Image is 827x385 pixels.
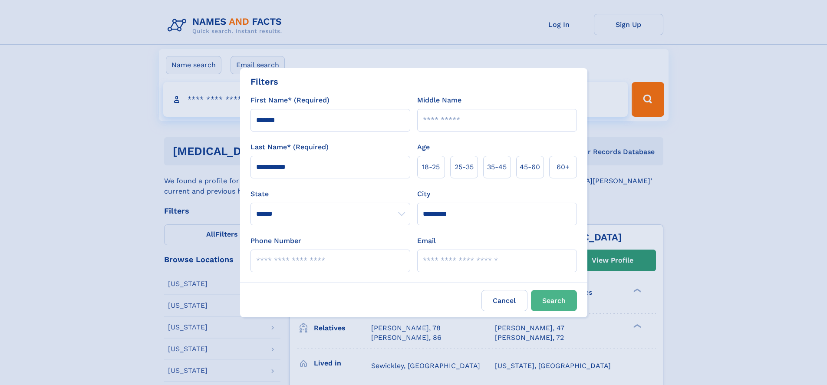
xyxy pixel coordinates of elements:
[417,236,436,246] label: Email
[250,236,301,246] label: Phone Number
[487,162,507,172] span: 35‑45
[250,75,278,88] div: Filters
[557,162,570,172] span: 60+
[417,189,430,199] label: City
[250,189,410,199] label: State
[417,95,461,105] label: Middle Name
[250,95,329,105] label: First Name* (Required)
[250,142,329,152] label: Last Name* (Required)
[422,162,440,172] span: 18‑25
[531,290,577,311] button: Search
[481,290,527,311] label: Cancel
[455,162,474,172] span: 25‑35
[520,162,540,172] span: 45‑60
[417,142,430,152] label: Age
